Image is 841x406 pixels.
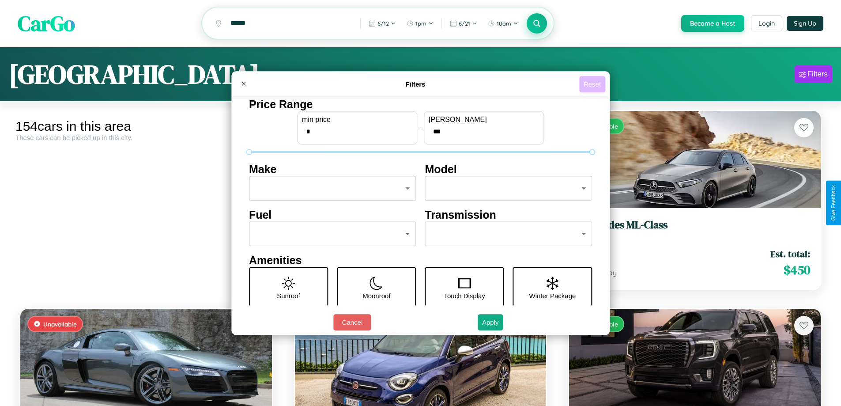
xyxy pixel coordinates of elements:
button: 10am [483,16,523,30]
button: 6/12 [364,16,400,30]
label: [PERSON_NAME] [429,116,539,124]
span: Est. total: [770,247,810,260]
span: Unavailable [43,320,77,328]
button: Apply [478,314,503,330]
button: Login [751,15,782,31]
div: 154 cars in this area [15,119,277,134]
button: 1pm [402,16,438,30]
a: Mercedes ML-Class2019 [580,219,810,240]
span: $ 450 [784,261,810,279]
div: These cars can be picked up in this city. [15,134,277,141]
span: CarGo [18,9,75,38]
h4: Price Range [249,98,592,111]
p: Moonroof [362,290,390,302]
h4: Make [249,163,416,176]
p: Touch Display [444,290,485,302]
button: Reset [579,76,605,92]
h4: Transmission [425,209,592,221]
p: Sunroof [277,290,300,302]
h4: Fuel [249,209,416,221]
span: 10am [497,20,511,27]
label: min price [302,116,412,124]
button: Become a Host [681,15,744,32]
h4: Model [425,163,592,176]
div: Give Feedback [830,185,837,221]
span: 6 / 12 [377,20,389,27]
h4: Amenities [249,254,592,267]
p: Winter Package [529,290,576,302]
h4: Filters [252,80,579,88]
span: 6 / 21 [459,20,470,27]
button: Cancel [333,314,371,330]
button: Filters [795,65,832,83]
h3: Mercedes ML-Class [580,219,810,231]
p: - [419,121,422,133]
button: 6/21 [445,16,482,30]
h1: [GEOGRAPHIC_DATA] [9,56,260,92]
span: 1pm [415,20,426,27]
button: Sign Up [787,16,823,31]
div: Filters [807,70,828,79]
